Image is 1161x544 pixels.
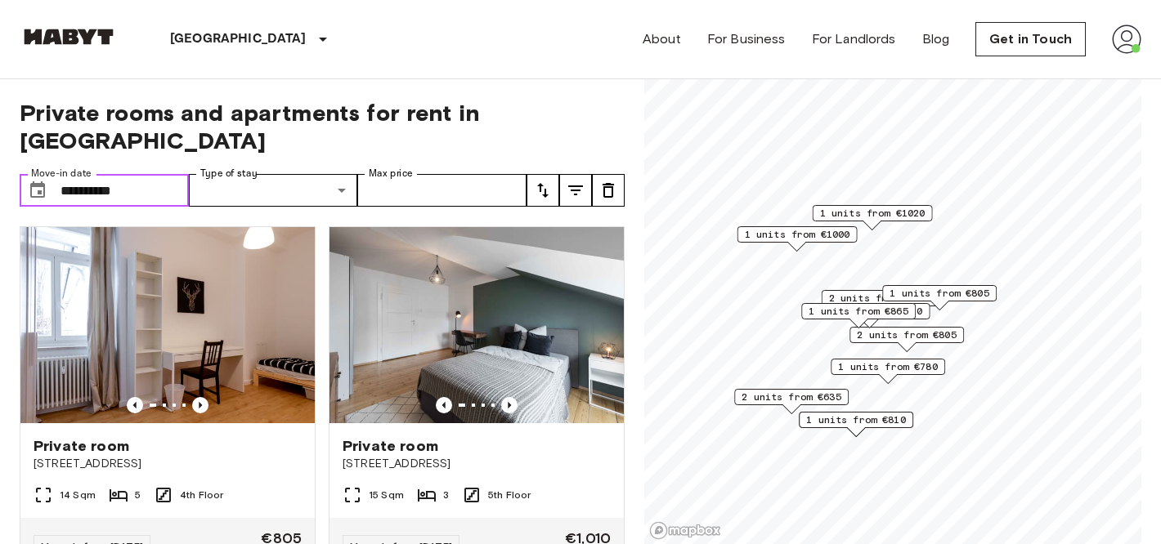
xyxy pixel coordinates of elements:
[343,436,438,456] span: Private room
[200,167,258,181] label: Type of stay
[890,286,989,301] span: 1 units from €805
[882,285,997,310] div: Map marker
[643,29,681,49] a: About
[813,205,933,230] div: Map marker
[527,174,559,207] button: tune
[180,488,223,502] span: 4th Floor
[799,412,913,437] div: Map marker
[922,29,950,49] a: Blog
[329,227,624,423] img: Marketing picture of unit DE-02-009-003-03HF
[436,397,452,413] button: Previous image
[737,226,858,252] div: Map marker
[34,456,302,472] span: [STREET_ADDRESS]
[809,304,908,319] span: 1 units from €865
[501,397,518,413] button: Previous image
[21,174,54,207] button: Choose date, selected date is 1 Jan 2026
[818,304,923,319] span: 1 units from €1010
[810,303,930,328] div: Map marker
[801,303,916,328] div: Map marker
[135,488,141,502] span: 5
[60,488,96,502] span: 14 Sqm
[192,397,208,413] button: Previous image
[34,436,129,456] span: Private room
[831,359,945,384] div: Map marker
[20,227,315,423] img: Marketing picture of unit DE-02-087-05M
[857,328,957,342] span: 2 units from €805
[820,206,926,221] span: 1 units from €1020
[369,488,404,502] span: 15 Sqm
[742,390,841,404] span: 2 units from €635
[443,488,449,502] span: 3
[559,174,592,207] button: tune
[592,174,625,207] button: tune
[369,167,413,181] label: Max price
[734,389,849,414] div: Map marker
[127,397,143,413] button: Previous image
[822,290,942,315] div: Map marker
[849,327,964,352] div: Map marker
[170,29,307,49] p: [GEOGRAPHIC_DATA]
[812,29,896,49] a: For Landlords
[806,412,906,427] span: 1 units from €810
[20,99,625,154] span: Private rooms and apartments for rent in [GEOGRAPHIC_DATA]
[829,291,935,305] span: 2 units from €1010
[975,22,1086,56] a: Get in Touch
[745,227,850,242] span: 1 units from €1000
[838,359,938,374] span: 1 units from €780
[649,521,721,540] a: Mapbox logo
[31,167,92,181] label: Move-in date
[20,29,118,45] img: Habyt
[488,488,531,502] span: 5th Floor
[707,29,786,49] a: For Business
[343,456,611,472] span: [STREET_ADDRESS]
[1112,25,1141,54] img: avatar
